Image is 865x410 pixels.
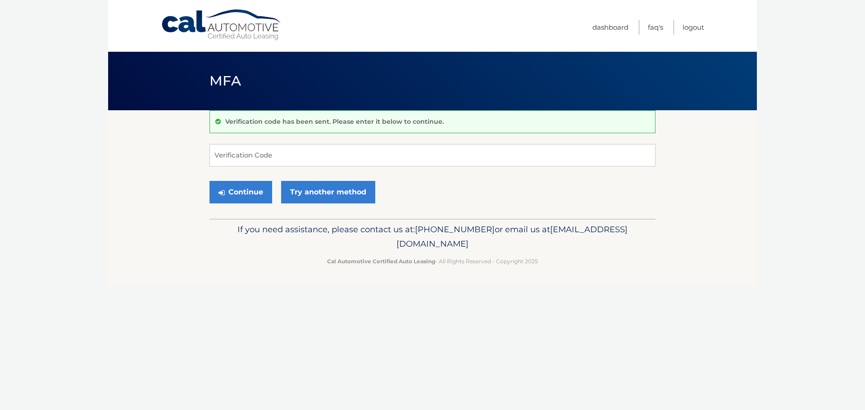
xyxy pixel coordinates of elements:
span: [EMAIL_ADDRESS][DOMAIN_NAME] [396,224,628,249]
strong: Cal Automotive Certified Auto Leasing [327,258,435,265]
span: MFA [209,72,241,89]
a: FAQ's [648,20,663,35]
a: Dashboard [592,20,628,35]
span: [PHONE_NUMBER] [415,224,495,234]
a: Try another method [281,181,375,203]
p: Verification code has been sent. Please enter it below to continue. [225,117,444,126]
input: Verification Code [209,144,656,167]
p: - All Rights Reserved - Copyright 2025 [215,257,650,266]
a: Logout [683,20,704,35]
button: Continue [209,181,272,203]
p: If you need assistance, please contact us at: or email us at [215,222,650,251]
a: Cal Automotive [161,9,282,41]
